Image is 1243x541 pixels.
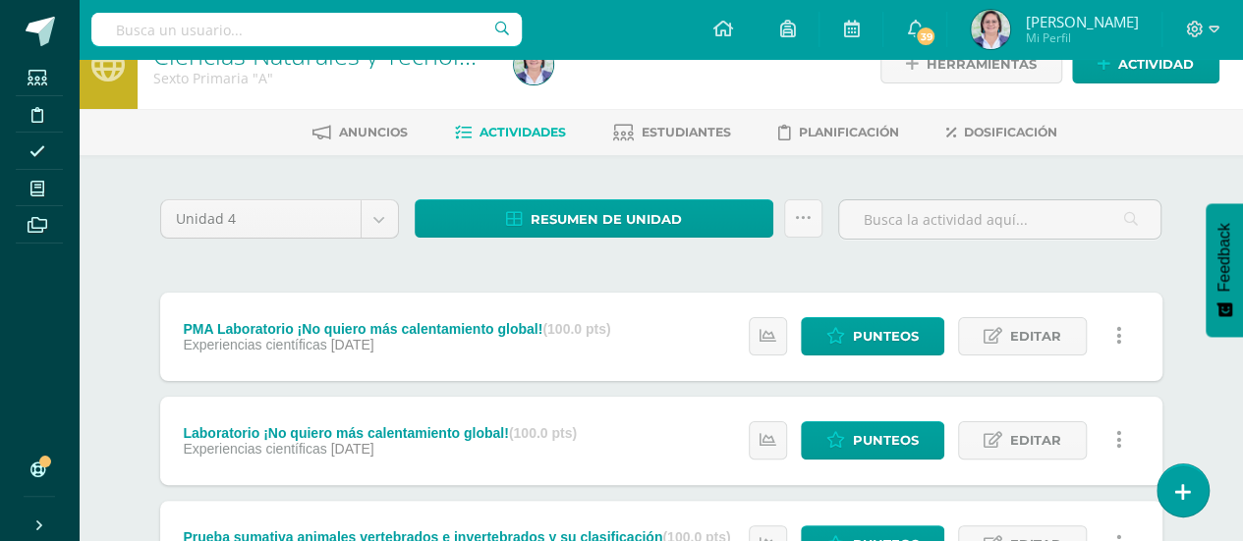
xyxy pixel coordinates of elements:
img: cb6240ca9060cd5322fbe56422423029.png [514,45,553,84]
span: 39 [915,26,936,47]
span: Anuncios [339,125,408,139]
span: [DATE] [331,441,374,457]
span: Planificación [799,125,899,139]
button: Feedback - Mostrar encuesta [1206,203,1243,337]
span: Actividad [1118,46,1194,82]
span: Actividades [480,125,566,139]
span: Dosificación [964,125,1057,139]
span: Feedback [1215,223,1233,292]
a: Punteos [801,421,944,460]
span: [DATE] [331,337,374,352]
span: Punteos [853,422,919,459]
a: Planificación [778,117,899,148]
div: Laboratorio ¡No quiero más calentamiento global! [183,425,577,441]
span: Resumen de unidad [531,201,682,238]
span: Punteos [853,318,919,354]
span: Experiencias científicas [183,337,326,352]
div: Sexto Primaria 'A' [153,69,490,87]
img: cb6240ca9060cd5322fbe56422423029.png [971,10,1010,49]
span: Experiencias científicas [183,441,326,457]
span: Mi Perfil [1025,29,1138,46]
span: Herramientas [927,46,1037,82]
a: Resumen de unidad [415,199,774,238]
strong: (100.0 pts) [542,321,610,337]
span: Unidad 4 [176,200,346,238]
a: Estudiantes [613,117,731,148]
span: Estudiantes [642,125,731,139]
a: Unidad 4 [161,200,398,238]
span: [PERSON_NAME] [1025,12,1138,31]
div: PMA Laboratorio ¡No quiero más calentamiento global! [183,321,610,337]
a: Anuncios [312,117,408,148]
a: Herramientas [880,45,1062,83]
strong: (100.0 pts) [509,425,577,441]
span: Editar [1010,318,1061,354]
input: Busca un usuario... [91,13,522,46]
a: Punteos [801,317,944,355]
a: Actividades [455,117,566,148]
a: Dosificación [946,117,1057,148]
a: Actividad [1072,45,1219,83]
span: Editar [1010,422,1061,459]
input: Busca la actividad aquí... [839,200,1160,239]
